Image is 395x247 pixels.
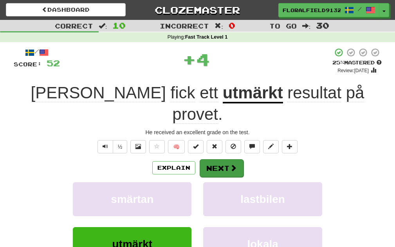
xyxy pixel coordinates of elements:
button: Set this sentence to 100% Mastered (alt+m) [188,140,204,153]
span: Score: [14,61,42,68]
button: Show image (alt+x) [130,140,146,153]
span: resultat [287,84,341,102]
span: på [346,84,364,102]
a: Clozemaster [137,3,257,17]
button: Reset to 0% Mastered (alt+r) [207,140,222,153]
button: Edit sentence (alt+d) [263,140,279,153]
span: To go [269,22,297,30]
span: smärtan [111,193,153,205]
button: Favorite sentence (alt+f) [149,140,165,153]
span: 0 [229,21,235,30]
span: FloralField9132 [283,7,341,14]
button: Explain [152,161,195,174]
span: 30 [316,21,329,30]
span: / [358,6,362,12]
button: smärtan [73,182,191,216]
a: Dashboard [6,3,126,16]
div: Mastered [332,59,382,66]
button: Next [200,159,243,177]
span: Correct [55,22,93,30]
button: Ignore sentence (alt+i) [225,140,241,153]
span: + [182,48,196,71]
button: Play sentence audio (ctl+space) [97,140,113,153]
span: 4 [196,50,210,69]
u: utmärkt [223,84,283,103]
span: Incorrect [160,22,209,30]
strong: Fast Track Level 1 [185,34,228,40]
span: [PERSON_NAME] [31,84,166,102]
span: lastbilen [240,193,285,205]
div: He received an excellent grade on the test. [14,128,382,136]
small: Review: [DATE] [337,68,369,73]
span: : [99,23,107,29]
button: Discuss sentence (alt+u) [244,140,260,153]
div: Text-to-speech controls [96,140,128,153]
div: / [14,48,60,57]
button: 🧠 [168,140,185,153]
button: lastbilen [203,182,322,216]
span: 25 % [332,59,344,66]
span: : [215,23,223,29]
span: . [172,84,364,124]
a: FloralField9132 / [278,3,379,17]
span: 52 [47,58,60,68]
button: ½ [113,140,128,153]
span: 10 [112,21,126,30]
span: ett [200,84,218,102]
button: Add to collection (alt+a) [282,140,298,153]
span: provet [172,105,218,124]
span: fick [171,84,195,102]
span: : [302,23,311,29]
